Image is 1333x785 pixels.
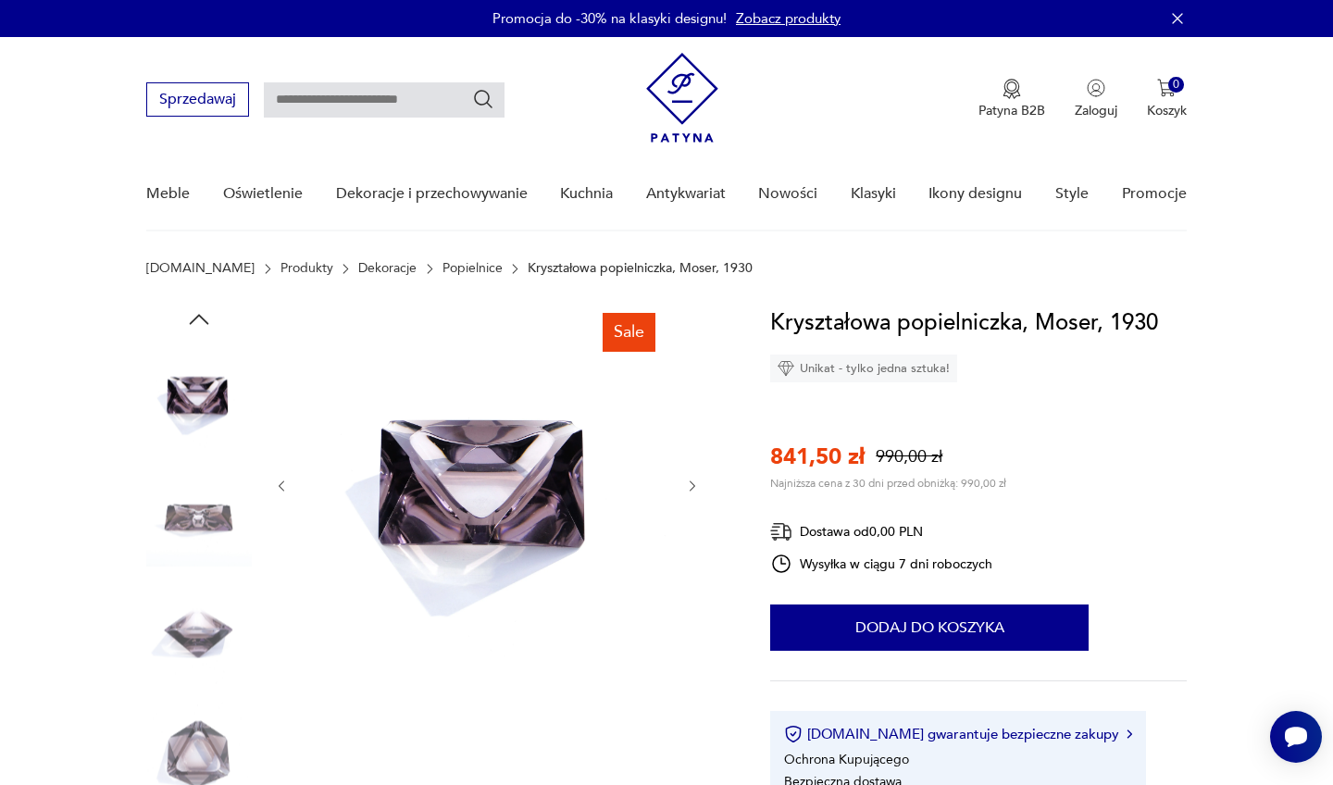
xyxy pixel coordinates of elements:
[336,158,528,230] a: Dekoracje i przechowywanie
[146,343,252,448] img: Zdjęcie produktu Kryształowa popielniczka, Moser, 1930
[770,305,1158,341] h1: Kryształowa popielniczka, Moser, 1930
[770,442,865,472] p: 841,50 zł
[146,158,190,230] a: Meble
[978,79,1045,119] a: Ikona medaluPatyna B2B
[736,9,841,28] a: Zobacz produkty
[1087,79,1105,97] img: Ikonka użytkownika
[146,94,249,107] a: Sprzedawaj
[1122,158,1187,230] a: Promocje
[1003,79,1021,99] img: Ikona medalu
[758,158,817,230] a: Nowości
[472,88,494,110] button: Szukaj
[770,520,992,543] div: Dostawa od 0,00 PLN
[770,604,1089,651] button: Dodaj do koszyka
[358,261,417,276] a: Dekoracje
[928,158,1022,230] a: Ikony designu
[492,9,727,28] p: Promocja do -30% na klasyki designu!
[146,82,249,117] button: Sprzedawaj
[646,53,718,143] img: Patyna - sklep z meblami i dekoracjami vintage
[1147,102,1187,119] p: Koszyk
[978,79,1045,119] button: Patyna B2B
[784,751,909,768] li: Ochrona Kupującego
[770,355,957,382] div: Unikat - tylko jedna sztuka!
[146,461,252,567] img: Zdjęcie produktu Kryształowa popielniczka, Moser, 1930
[1147,79,1187,119] button: 0Koszyk
[851,158,896,230] a: Klasyki
[784,725,1131,743] button: [DOMAIN_NAME] gwarantuje bezpieczne zakupy
[1168,77,1184,93] div: 0
[978,102,1045,119] p: Patyna B2B
[603,313,655,352] div: Sale
[1055,158,1089,230] a: Style
[146,579,252,684] img: Zdjęcie produktu Kryształowa popielniczka, Moser, 1930
[223,158,303,230] a: Oświetlenie
[784,725,803,743] img: Ikona certyfikatu
[778,360,794,377] img: Ikona diamentu
[280,261,333,276] a: Produkty
[528,261,753,276] p: Kryształowa popielniczka, Moser, 1930
[442,261,503,276] a: Popielnice
[1157,79,1176,97] img: Ikona koszyka
[146,261,255,276] a: [DOMAIN_NAME]
[770,520,792,543] img: Ikona dostawy
[770,476,1006,491] p: Najniższa cena z 30 dni przed obniżką: 990,00 zł
[876,445,942,468] p: 990,00 zł
[646,158,726,230] a: Antykwariat
[1270,711,1322,763] iframe: Smartsupp widget button
[1127,729,1132,739] img: Ikona strzałki w prawo
[308,305,666,663] img: Zdjęcie produktu Kryształowa popielniczka, Moser, 1930
[560,158,613,230] a: Kuchnia
[770,553,992,575] div: Wysyłka w ciągu 7 dni roboczych
[1075,102,1117,119] p: Zaloguj
[1075,79,1117,119] button: Zaloguj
